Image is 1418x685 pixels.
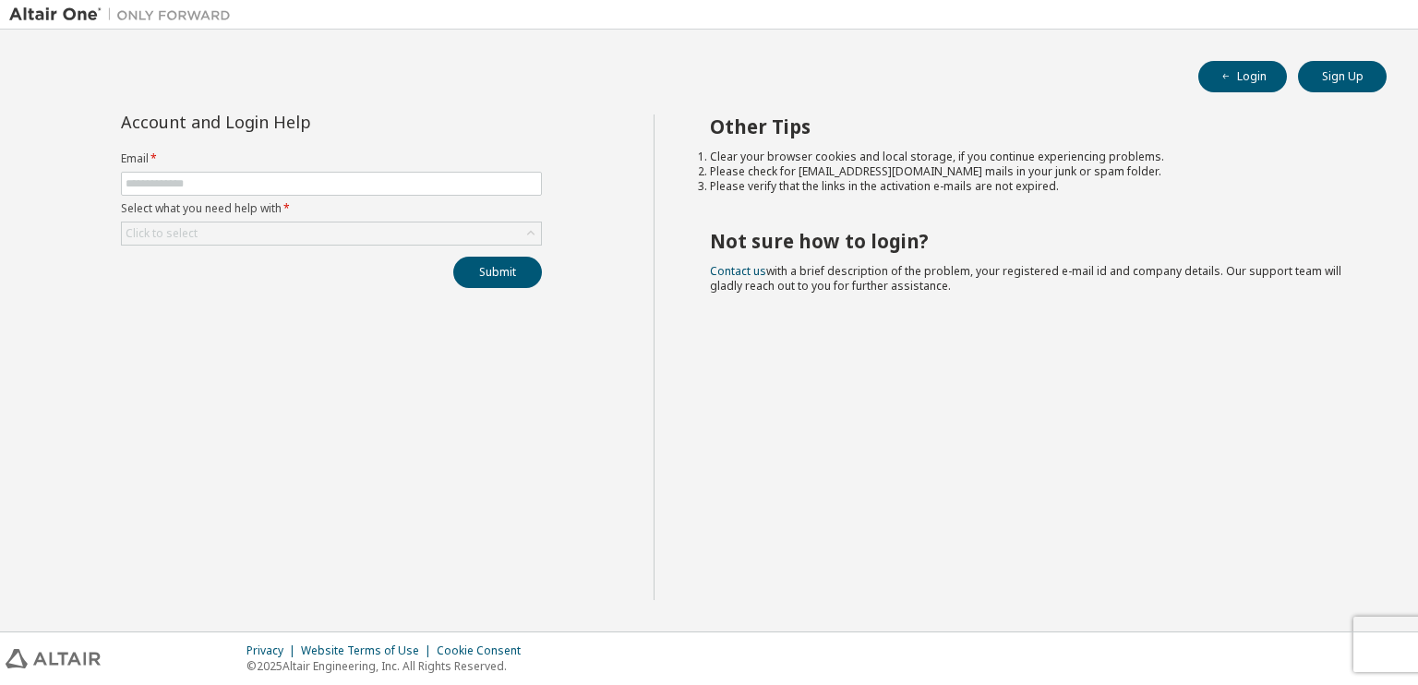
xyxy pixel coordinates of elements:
div: Cookie Consent [437,643,532,658]
h2: Not sure how to login? [710,229,1354,253]
img: Altair One [9,6,240,24]
div: Privacy [246,643,301,658]
div: Account and Login Help [121,114,458,129]
p: © 2025 Altair Engineering, Inc. All Rights Reserved. [246,658,532,674]
button: Sign Up [1298,61,1387,92]
button: Submit [453,257,542,288]
span: with a brief description of the problem, your registered e-mail id and company details. Our suppo... [710,263,1341,294]
li: Please check for [EMAIL_ADDRESS][DOMAIN_NAME] mails in your junk or spam folder. [710,164,1354,179]
li: Clear your browser cookies and local storage, if you continue experiencing problems. [710,150,1354,164]
a: Contact us [710,263,766,279]
div: Click to select [126,226,198,241]
button: Login [1198,61,1287,92]
div: Click to select [122,222,541,245]
label: Email [121,151,542,166]
label: Select what you need help with [121,201,542,216]
h2: Other Tips [710,114,1354,138]
li: Please verify that the links in the activation e-mails are not expired. [710,179,1354,194]
div: Website Terms of Use [301,643,437,658]
img: altair_logo.svg [6,649,101,668]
